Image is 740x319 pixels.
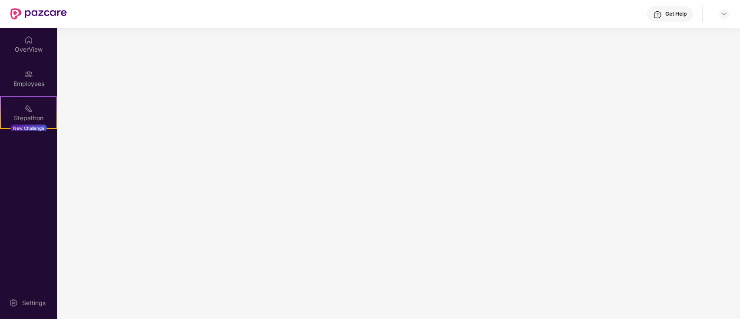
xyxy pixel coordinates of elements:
img: svg+xml;base64,PHN2ZyBpZD0iSGVscC0zMngzMiIgeG1sbnM9Imh0dHA6Ly93d3cudzMub3JnLzIwMDAvc3ZnIiB3aWR0aD... [653,10,662,19]
img: New Pazcare Logo [10,8,67,20]
div: Get Help [665,10,687,17]
img: svg+xml;base64,PHN2ZyBpZD0iU2V0dGluZy0yMHgyMCIgeG1sbnM9Imh0dHA6Ly93d3cudzMub3JnLzIwMDAvc3ZnIiB3aW... [9,299,18,307]
img: svg+xml;base64,PHN2ZyBpZD0iRW1wbG95ZWVzIiB4bWxucz0iaHR0cDovL3d3dy53My5vcmcvMjAwMC9zdmciIHdpZHRoPS... [24,70,33,79]
img: svg+xml;base64,PHN2ZyBpZD0iRHJvcGRvd24tMzJ4MzIiIHhtbG5zPSJodHRwOi8vd3d3LnczLm9yZy8yMDAwL3N2ZyIgd2... [721,10,728,17]
div: Settings [20,299,48,307]
img: svg+xml;base64,PHN2ZyB4bWxucz0iaHR0cDovL3d3dy53My5vcmcvMjAwMC9zdmciIHdpZHRoPSIyMSIgaGVpZ2h0PSIyMC... [24,104,33,113]
div: New Challenge [10,125,47,132]
div: Stepathon [1,114,56,122]
img: svg+xml;base64,PHN2ZyBpZD0iSG9tZSIgeG1sbnM9Imh0dHA6Ly93d3cudzMub3JnLzIwMDAvc3ZnIiB3aWR0aD0iMjAiIG... [24,36,33,44]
